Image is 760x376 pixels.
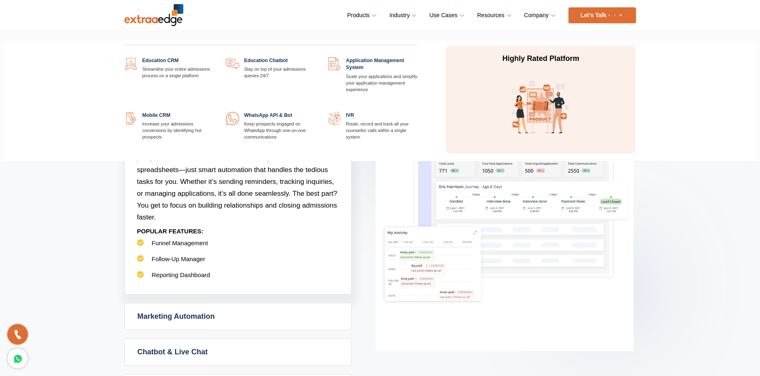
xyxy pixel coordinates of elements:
a: Let’s Talk [568,7,636,23]
a: Use Cases [429,9,462,21]
a: Marketing Automation [125,303,351,330]
li: Reporting Dashboard [137,271,339,287]
a: Chatbot & Live Chat [125,339,351,365]
a: Industry [389,9,415,21]
a: Company [524,9,554,21]
li: Follow-Up Manager [137,255,339,271]
a: Products [347,9,375,21]
p: POPULAR FEATURES: [137,223,339,239]
p: Highly Rated Platform [464,54,618,64]
li: Funnel Management [137,239,339,255]
a: Resources [477,9,510,21]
